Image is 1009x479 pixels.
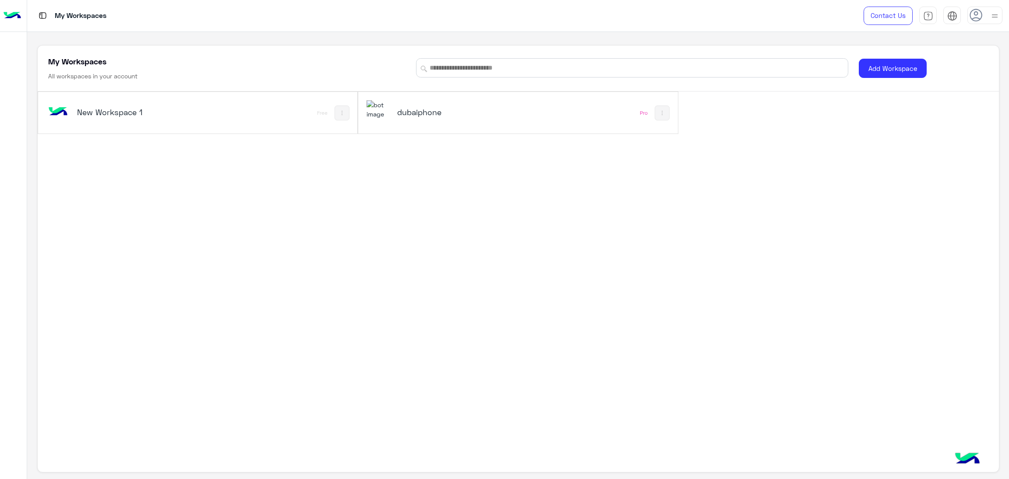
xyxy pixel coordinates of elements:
img: hulul-logo.png [952,444,983,475]
img: 1403182699927242 [367,100,390,119]
h5: dubaiphone [397,107,506,117]
a: Contact Us [864,7,913,25]
img: tab [923,11,933,21]
div: Pro [640,109,648,116]
img: tab [947,11,957,21]
button: Add Workspace [859,59,927,78]
div: Free [317,109,328,116]
img: Logo [4,7,21,25]
h5: New Workspace 1 [77,107,186,117]
a: tab [919,7,937,25]
p: My Workspaces [55,10,106,22]
h6: All workspaces in your account [48,72,138,81]
h5: My Workspaces [48,56,106,67]
img: profile [989,11,1000,21]
img: tab [37,10,48,21]
img: bot image [46,100,70,124]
